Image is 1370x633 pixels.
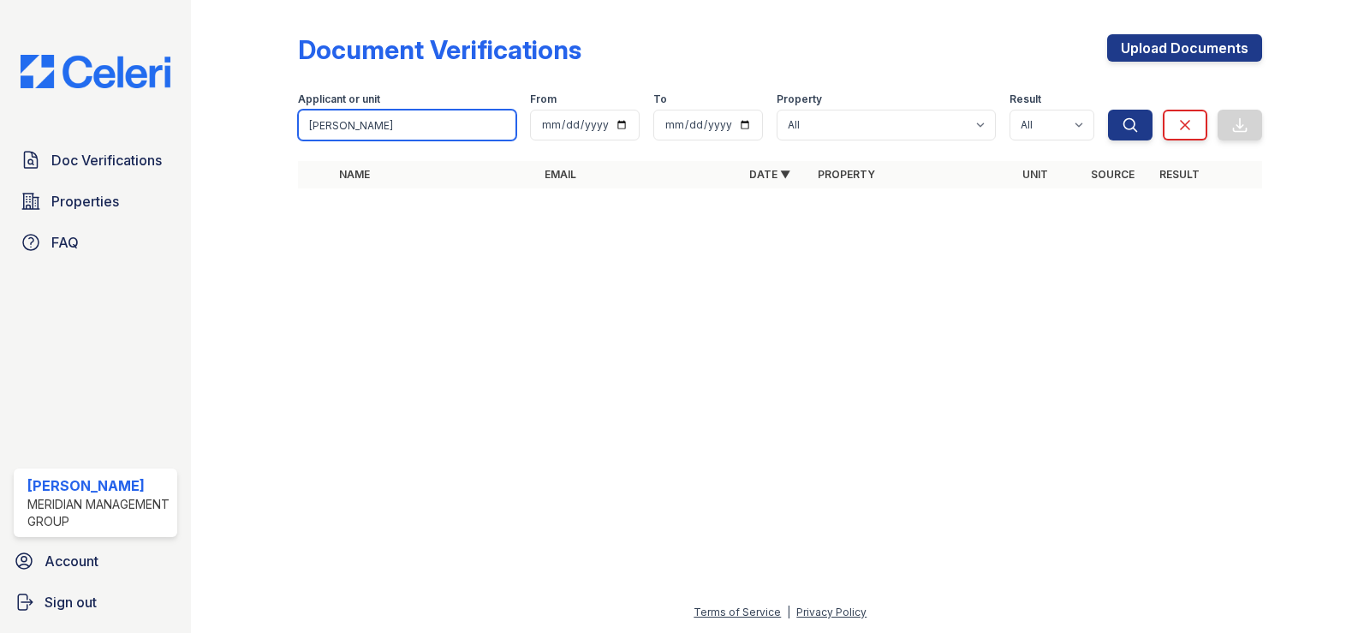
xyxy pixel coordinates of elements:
label: From [530,93,557,106]
label: To [653,93,667,106]
a: Property [818,168,875,181]
span: Doc Verifications [51,150,162,170]
input: Search by name, email, or unit number [298,110,516,140]
a: Properties [14,184,177,218]
label: Result [1010,93,1041,106]
div: Document Verifications [298,34,581,65]
div: [PERSON_NAME] [27,475,170,496]
a: Doc Verifications [14,143,177,177]
label: Applicant or unit [298,93,380,106]
label: Property [777,93,822,106]
a: Email [545,168,576,181]
a: Unit [1022,168,1048,181]
img: CE_Logo_Blue-a8612792a0a2168367f1c8372b55b34899dd931a85d93a1a3d3e32e68fde9ad4.png [7,55,184,88]
a: Name [339,168,370,181]
span: FAQ [51,232,79,253]
a: Privacy Policy [796,606,867,618]
a: Terms of Service [694,606,781,618]
a: Date ▼ [749,168,790,181]
span: Sign out [45,592,97,612]
a: Account [7,544,184,578]
a: Source [1091,168,1135,181]
a: Sign out [7,585,184,619]
div: | [787,606,790,618]
span: Properties [51,191,119,212]
a: FAQ [14,225,177,260]
span: Account [45,551,98,571]
div: Meridian Management Group [27,496,170,530]
a: Upload Documents [1107,34,1262,62]
a: Result [1159,168,1200,181]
